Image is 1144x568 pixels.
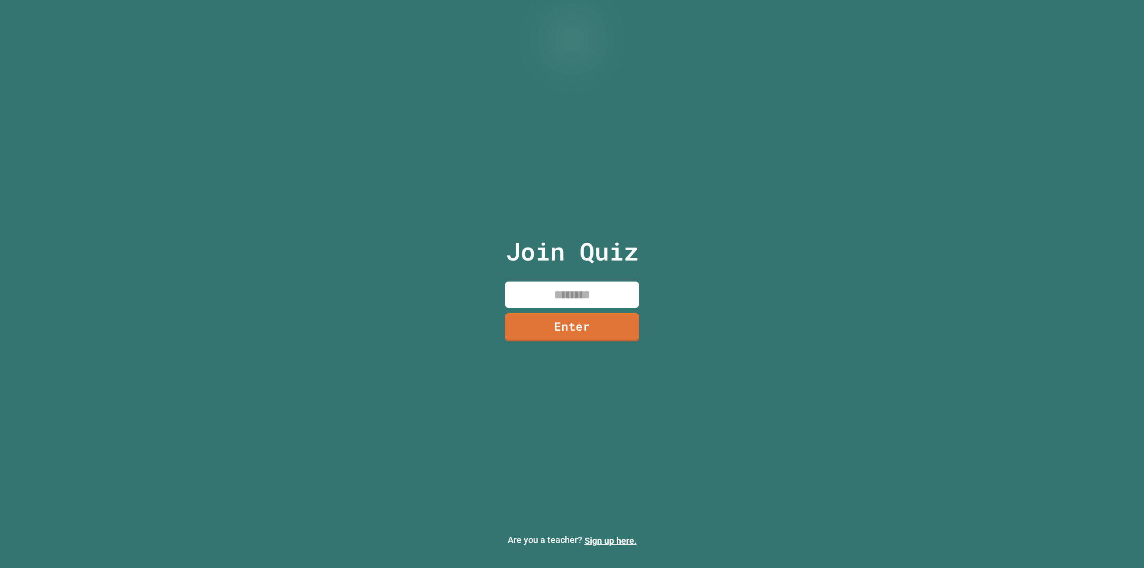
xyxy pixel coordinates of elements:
a: Enter [505,313,639,341]
iframe: chat widget [1070,493,1135,531]
p: Are you a teacher? [7,533,1137,547]
a: Sign up here. [585,535,637,546]
p: Join Quiz [506,233,639,270]
iframe: chat widget [1106,532,1135,559]
img: Logo.svg [554,13,590,59]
